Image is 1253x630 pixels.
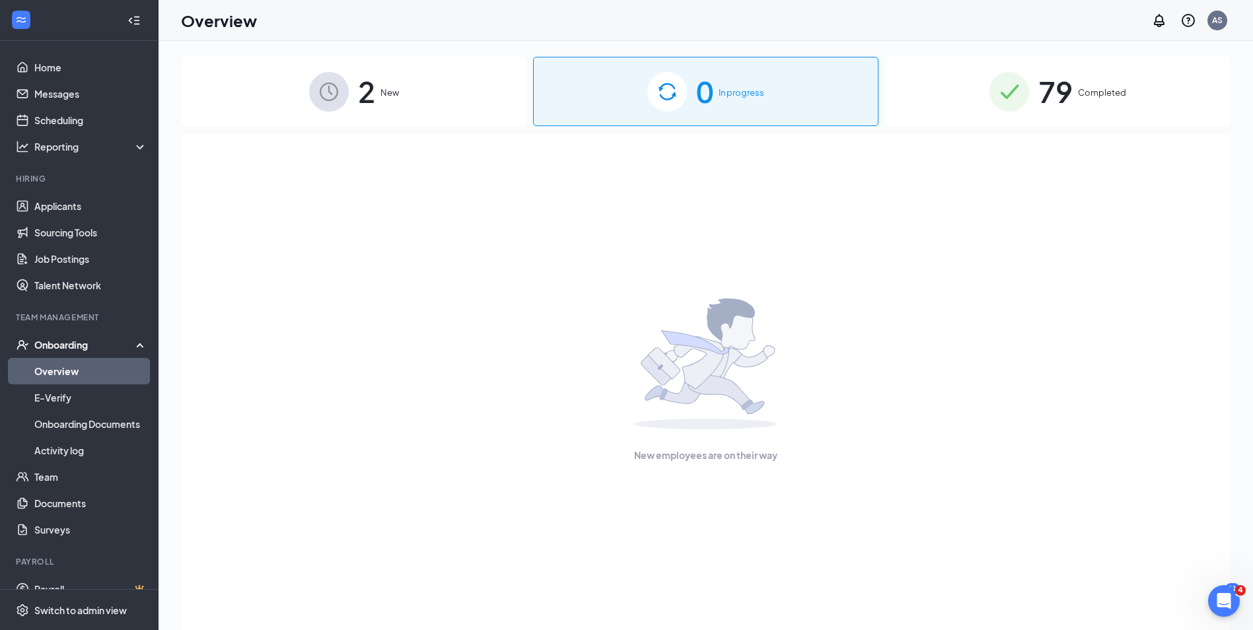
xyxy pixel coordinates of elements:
[1225,583,1240,594] div: 11
[634,448,777,462] span: New employees are on their way
[1180,13,1196,28] svg: QuestionInfo
[1212,15,1223,26] div: AS
[696,69,713,114] span: 0
[34,219,147,246] a: Sourcing Tools
[1151,13,1167,28] svg: Notifications
[34,81,147,107] a: Messages
[16,140,29,153] svg: Analysis
[1078,86,1126,99] span: Completed
[34,437,147,464] a: Activity log
[34,107,147,133] a: Scheduling
[34,384,147,411] a: E-Verify
[16,338,29,351] svg: UserCheck
[34,193,147,219] a: Applicants
[16,604,29,617] svg: Settings
[34,490,147,516] a: Documents
[34,464,147,490] a: Team
[1038,69,1073,114] span: 79
[719,86,764,99] span: In progress
[34,576,147,602] a: PayrollCrown
[16,312,145,323] div: Team Management
[34,338,136,351] div: Onboarding
[34,411,147,437] a: Onboarding Documents
[380,86,399,99] span: New
[181,9,257,32] h1: Overview
[34,272,147,298] a: Talent Network
[34,604,127,617] div: Switch to admin view
[34,54,147,81] a: Home
[15,13,28,26] svg: WorkstreamLogo
[34,516,147,543] a: Surveys
[1208,585,1240,617] iframe: Intercom live chat
[34,246,147,272] a: Job Postings
[1235,585,1246,596] span: 4
[358,69,375,114] span: 2
[16,556,145,567] div: Payroll
[16,173,145,184] div: Hiring
[127,14,141,27] svg: Collapse
[34,358,147,384] a: Overview
[34,140,148,153] div: Reporting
